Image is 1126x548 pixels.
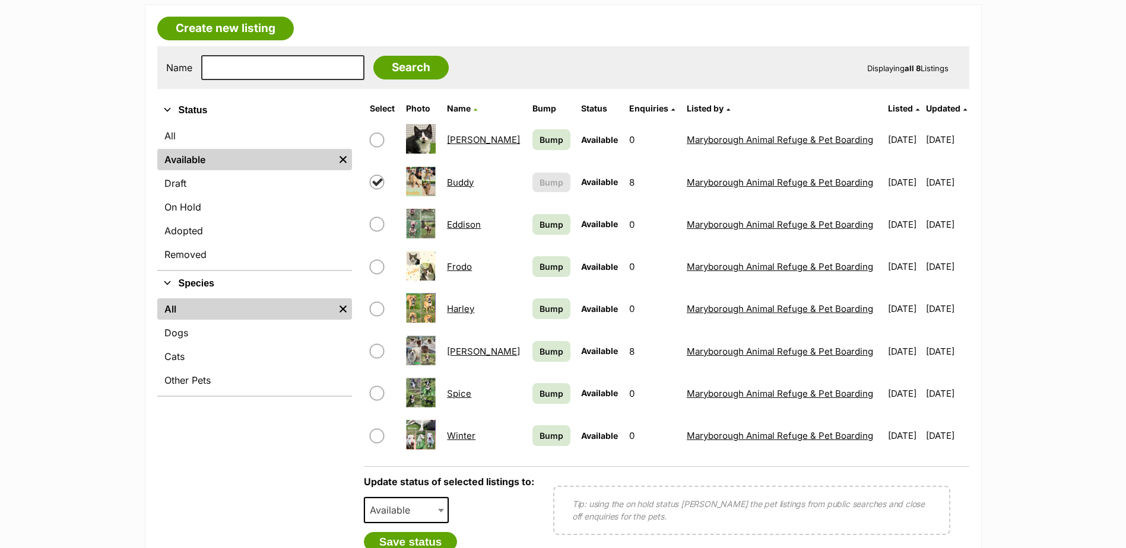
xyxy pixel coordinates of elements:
a: Bump [532,425,570,446]
td: [DATE] [926,415,968,456]
a: Eddison [447,219,481,230]
a: Bump [532,383,570,404]
a: All [157,298,334,320]
a: Adopted [157,220,352,241]
a: Enquiries [629,103,675,113]
a: On Hold [157,196,352,218]
p: Tip: using the on hold status [PERSON_NAME] the pet listings from public searches and close off e... [572,498,931,522]
span: Bump [540,176,563,189]
td: [DATE] [926,204,968,245]
td: 0 [624,288,681,329]
th: Photo [401,99,441,118]
input: Search [373,56,449,79]
td: 0 [624,415,681,456]
td: [DATE] [883,162,925,203]
span: translation missing: en.admin.listings.index.attributes.enquiries [629,103,668,113]
td: 0 [624,204,681,245]
a: Maryborough Animal Refuge & Pet Boarding [687,134,873,145]
td: 0 [624,119,681,160]
a: Remove filter [334,298,352,320]
th: Status [576,99,624,118]
td: [DATE] [926,331,968,372]
td: [DATE] [926,246,968,287]
span: Bump [540,302,563,315]
span: Available [581,219,618,229]
a: Create new listing [157,17,294,40]
span: Displaying Listings [867,63,949,73]
span: Available [581,431,618,441]
a: Maryborough Animal Refuge & Pet Boarding [687,388,873,399]
span: Bump [540,260,563,273]
span: Bump [540,133,563,146]
td: [DATE] [926,373,968,414]
a: Maryborough Animal Refuge & Pet Boarding [687,219,873,230]
span: Listed [888,103,913,113]
span: Updated [926,103,960,113]
th: Select [365,99,400,118]
a: Listed [888,103,919,113]
span: Bump [540,387,563,400]
div: Status [157,123,352,270]
a: Available [157,149,334,170]
a: Maryborough Animal Refuge & Pet Boarding [687,177,873,188]
td: [DATE] [883,373,925,414]
span: Available [581,388,618,398]
strong: all 8 [905,63,921,73]
a: Bump [532,341,570,362]
a: Maryborough Animal Refuge & Pet Boarding [687,303,873,314]
td: [DATE] [926,162,968,203]
span: Listed by [687,103,724,113]
span: Name [447,103,471,113]
a: Winter [447,430,475,441]
span: Bump [540,429,563,442]
a: Harley [447,303,474,314]
td: 0 [624,373,681,414]
td: 0 [624,246,681,287]
td: 8 [624,331,681,372]
span: Bump [540,345,563,358]
a: Bump [532,214,570,235]
label: Name [166,62,192,73]
a: Dogs [157,322,352,343]
span: Available [364,497,449,523]
a: Name [447,103,477,113]
a: Maryborough Animal Refuge & Pet Boarding [687,430,873,441]
a: Listed by [687,103,730,113]
a: Draft [157,173,352,194]
td: [DATE] [926,288,968,329]
span: Available [581,177,618,187]
th: Bump [528,99,575,118]
span: Available [365,502,422,518]
button: Bump [532,173,570,192]
label: Update status of selected listings to: [364,476,534,488]
a: Maryborough Animal Refuge & Pet Boarding [687,346,873,357]
a: Bump [532,256,570,277]
a: Cats [157,346,352,367]
a: [PERSON_NAME] [447,134,520,145]
a: Spice [447,388,471,399]
td: [DATE] [926,119,968,160]
a: Other Pets [157,369,352,391]
a: Bump [532,298,570,319]
a: Removed [157,244,352,265]
td: [DATE] [883,331,925,372]
button: Species [157,276,352,291]
span: Available [581,304,618,314]
a: Buddy [447,177,474,188]
td: [DATE] [883,246,925,287]
a: Bump [532,129,570,150]
span: Bump [540,218,563,231]
div: Species [157,296,352,396]
a: [PERSON_NAME] [447,346,520,357]
td: [DATE] [883,204,925,245]
td: [DATE] [883,119,925,160]
span: Available [581,262,618,272]
a: Remove filter [334,149,352,170]
span: Available [581,135,618,145]
td: [DATE] [883,288,925,329]
span: Available [581,346,618,356]
button: Status [157,103,352,118]
a: Maryborough Animal Refuge & Pet Boarding [687,261,873,272]
a: All [157,125,352,146]
a: Frodo [447,261,472,272]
